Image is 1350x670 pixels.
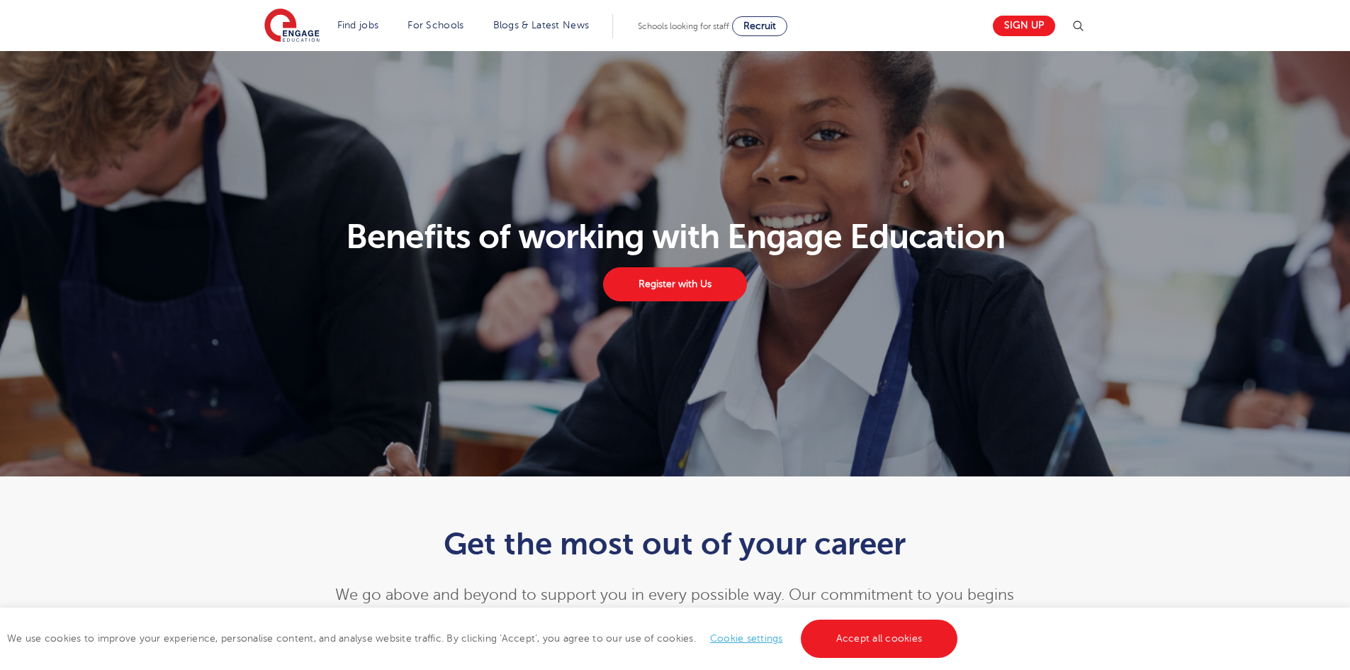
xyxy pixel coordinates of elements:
[993,16,1055,36] a: Sign up
[743,21,776,31] span: Recruit
[327,526,1023,562] h1: Get the most out of your career
[407,20,463,30] a: For Schools
[493,20,590,30] a: Blogs & Latest News
[264,9,320,44] img: Engage Education
[801,620,958,658] a: Accept all cookies
[7,633,961,644] span: We use cookies to improve your experience, personalise content, and analyse website traffic. By c...
[337,20,379,30] a: Find jobs
[710,633,783,644] a: Cookie settings
[732,16,787,36] a: Recruit
[256,220,1094,254] h1: Benefits of working with Engage Education
[638,21,729,31] span: Schools looking for staff
[603,267,746,301] a: Register with Us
